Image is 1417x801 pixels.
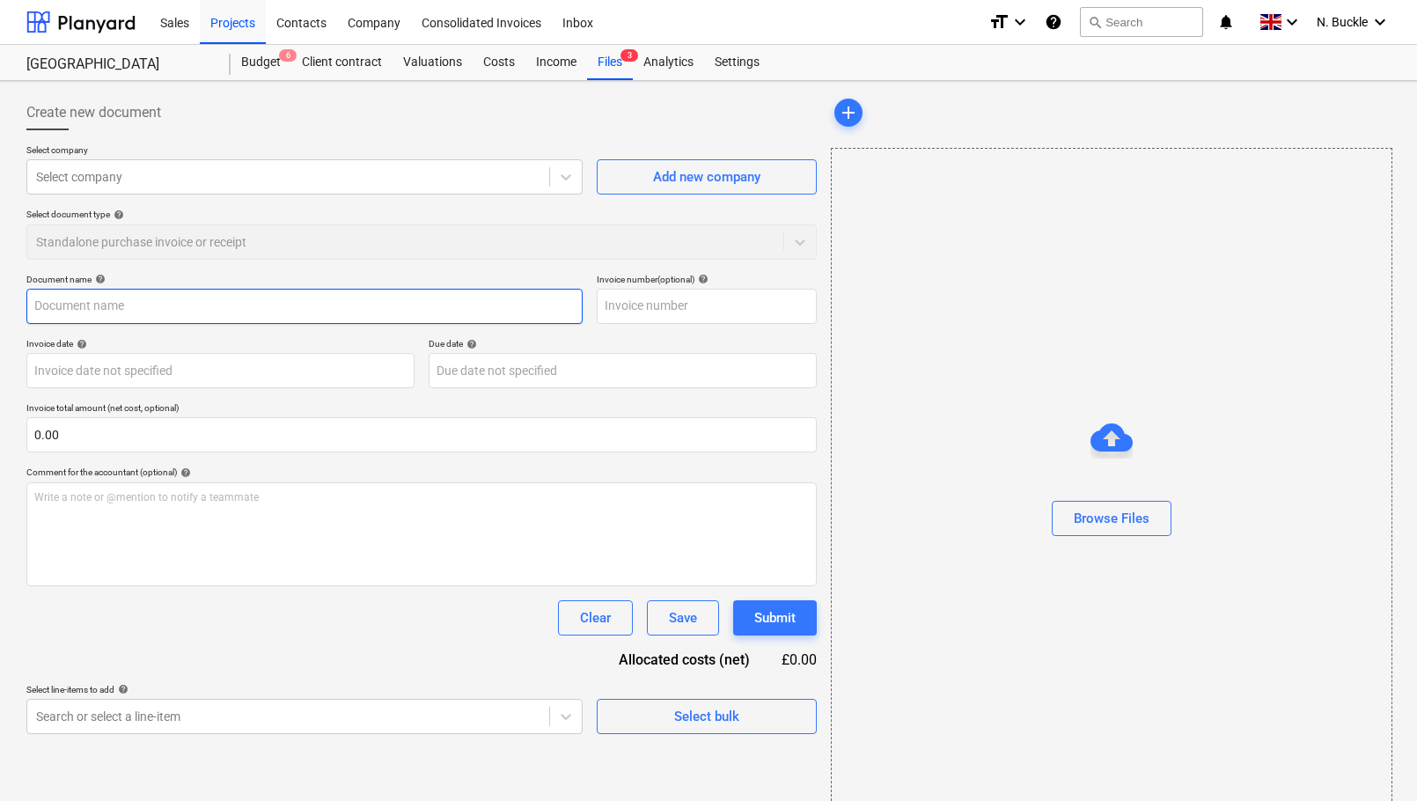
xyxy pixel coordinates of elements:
span: help [177,467,191,478]
a: Client contract [291,45,393,80]
div: Invoice number (optional) [597,274,817,285]
div: Add new company [653,165,760,188]
div: £0.00 [778,650,817,670]
div: Clear [580,606,611,629]
button: Save [647,600,719,636]
input: Document name [26,289,583,324]
div: Select bulk [674,705,739,728]
div: Select document type [26,209,817,220]
span: search [1088,15,1102,29]
span: 6 [279,49,297,62]
input: Invoice number [597,289,817,324]
a: Analytics [633,45,704,80]
div: Submit [754,606,796,629]
div: Due date [429,338,817,349]
div: Document name [26,274,583,285]
div: Select line-items to add [26,684,583,695]
i: notifications [1217,11,1235,33]
a: Settings [704,45,770,80]
div: Save [669,606,697,629]
i: Knowledge base [1045,11,1062,33]
a: Income [525,45,587,80]
span: help [110,209,124,220]
i: keyboard_arrow_down [1369,11,1391,33]
div: Invoice date [26,338,415,349]
button: Select bulk [597,699,817,734]
div: Budget [231,45,291,80]
iframe: Chat Widget [1329,716,1417,801]
i: keyboard_arrow_down [1281,11,1303,33]
a: Budget6 [231,45,291,80]
span: help [92,274,106,284]
input: Invoice date not specified [26,353,415,388]
button: Add new company [597,159,817,195]
span: N. Buckle [1317,15,1368,29]
input: Due date not specified [429,353,817,388]
button: Browse Files [1052,501,1171,536]
p: Invoice total amount (net cost, optional) [26,402,817,417]
span: help [463,339,477,349]
span: Create new document [26,102,161,123]
button: Clear [558,600,633,636]
a: Costs [473,45,525,80]
i: keyboard_arrow_down [1010,11,1031,33]
div: Files [587,45,633,80]
button: Search [1080,7,1203,37]
span: 3 [620,49,638,62]
span: help [694,274,708,284]
p: Select company [26,144,583,159]
span: help [73,339,87,349]
button: Submit [733,600,817,636]
input: Invoice total amount (net cost, optional) [26,417,817,452]
a: Valuations [393,45,473,80]
span: add [838,102,859,123]
div: Comment for the accountant (optional) [26,467,817,478]
a: Files3 [587,45,633,80]
span: help [114,684,128,694]
div: Browse Files [1074,507,1149,530]
div: Allocated costs (net) [588,650,778,670]
div: [GEOGRAPHIC_DATA] [26,55,209,74]
i: format_size [988,11,1010,33]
